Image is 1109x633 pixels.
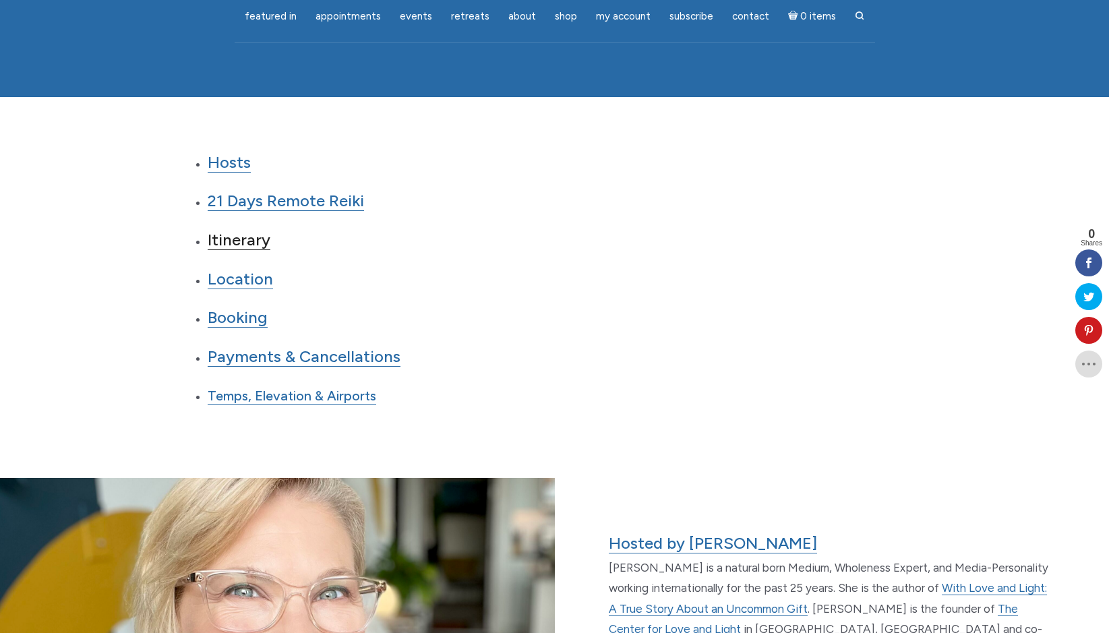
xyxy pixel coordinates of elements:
[1081,228,1102,240] span: 0
[661,3,721,30] a: Subscribe
[208,152,251,173] a: Hosts
[555,10,577,22] span: Shop
[547,3,585,30] a: Shop
[245,10,297,22] span: featured in
[596,10,651,22] span: My Account
[508,10,536,22] span: About
[208,307,268,328] a: Booking
[588,3,659,30] a: My Account
[732,10,769,22] span: Contact
[669,10,713,22] span: Subscribe
[307,3,389,30] a: Appointments
[1081,240,1102,247] span: Shares
[392,3,440,30] a: Events
[500,3,544,30] a: About
[609,581,1047,616] a: With Love and Light: A True Story About an Uncommon Gift
[237,3,305,30] a: featured in
[609,533,817,553] a: Hosted by [PERSON_NAME]
[443,3,498,30] a: Retreats
[208,191,364,211] a: 21 Days Remote Reiki
[208,269,273,289] a: Location
[788,10,801,22] i: Cart
[208,230,270,250] a: Itinerary
[780,2,845,30] a: Cart0 items
[451,10,489,22] span: Retreats
[800,11,836,22] span: 0 items
[724,3,777,30] a: Contact
[208,388,376,404] span: Temps, Elevation & Airports
[208,346,400,367] a: Payments & Cancellations
[400,10,432,22] span: Events
[208,385,376,405] a: Temps, Elevation & Airports
[316,10,381,22] span: Appointments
